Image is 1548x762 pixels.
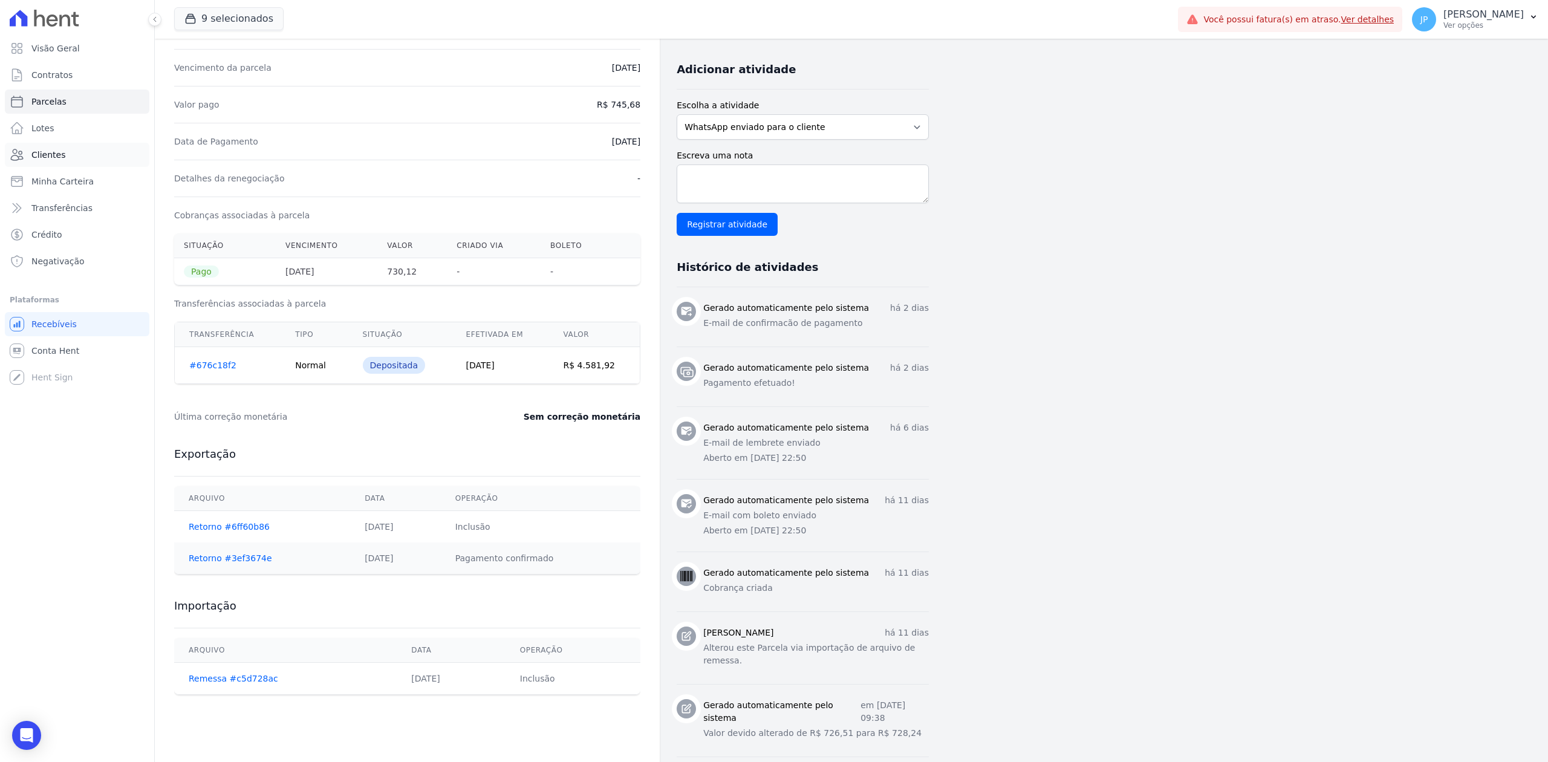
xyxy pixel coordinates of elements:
input: Registrar atividade [677,213,778,236]
dd: [DATE] [612,62,640,74]
p: [PERSON_NAME] [1443,8,1524,21]
h3: Importação [174,599,640,613]
div: Depositada [363,357,426,374]
span: Pago [184,265,219,278]
label: Escreva uma nota [677,149,929,162]
h3: Gerado automaticamente pelo sistema [703,699,860,725]
span: Conta Hent [31,345,79,357]
p: há 2 dias [890,362,929,374]
th: Transferência [175,322,281,347]
a: #676c18f2 [189,360,236,370]
th: Situação [174,233,276,258]
th: 730,12 [377,258,447,285]
a: Visão Geral [5,36,149,60]
p: Alterou este Parcela via importação de arquivo de remessa. [703,642,929,667]
p: Valor devido alterado de R$ 726,51 para R$ 728,24 [703,727,929,740]
p: Pagamento efetuado! [703,377,929,389]
h3: [PERSON_NAME] [703,627,773,639]
a: Retorno #3ef3674e [189,553,272,563]
th: Arquivo [174,486,350,511]
h3: Gerado automaticamente pelo sistema [703,422,869,434]
p: Ver opções [1443,21,1524,30]
a: Ver detalhes [1341,15,1394,24]
h3: Exportação [174,447,640,461]
dt: Última correção monetária [174,411,450,423]
a: Remessa #c5d728ac [189,674,278,683]
th: Situação [348,322,452,347]
h3: Gerado automaticamente pelo sistema [703,362,869,374]
th: Operação [441,486,640,511]
th: Valor [377,233,447,258]
th: Arquivo [174,638,397,663]
dt: Data de Pagamento [174,135,258,148]
p: há 11 dias [885,627,929,639]
span: Minha Carteira [31,175,94,187]
th: [DATE] [276,258,377,285]
td: Pagamento confirmado [441,542,640,574]
a: Lotes [5,116,149,140]
a: Clientes [5,143,149,167]
th: Data [397,638,505,663]
a: Recebíveis [5,312,149,336]
p: E-mail com boleto enviado [703,509,929,522]
td: R$ 4.581,92 [549,347,640,384]
p: há 11 dias [885,494,929,507]
span: Recebíveis [31,318,77,330]
a: Parcelas [5,90,149,114]
span: Negativação [31,255,85,267]
a: Minha Carteira [5,169,149,194]
a: Negativação [5,249,149,273]
th: Tipo [281,322,348,347]
h3: Gerado automaticamente pelo sistema [703,494,869,507]
th: Operação [506,638,640,663]
p: Cobrança criada [703,582,929,594]
span: Contratos [31,69,73,81]
span: Crédito [31,229,62,241]
button: 9 selecionados [174,7,284,30]
span: Lotes [31,122,54,134]
td: [DATE] [350,542,441,574]
dt: Valor pago [174,99,220,111]
p: há 2 dias [890,302,929,314]
div: Open Intercom Messenger [12,721,41,750]
dt: Cobranças associadas à parcela [174,209,310,221]
h3: Transferências associadas à parcela [174,298,640,310]
td: Inclusão [441,511,640,543]
button: JP [PERSON_NAME] Ver opções [1402,2,1548,36]
dd: - [637,172,640,184]
dd: Sem correção monetária [524,411,640,423]
span: Você possui fatura(s) em atraso. [1203,13,1394,26]
span: Parcelas [31,96,67,108]
p: Aberto em [DATE] 22:50 [703,452,929,464]
td: Normal [281,347,348,384]
dt: Vencimento da parcela [174,62,272,74]
p: Aberto em [DATE] 22:50 [703,524,929,537]
th: Vencimento [276,233,377,258]
h3: Gerado automaticamente pelo sistema [703,302,869,314]
a: Retorno #6ff60b86 [189,522,270,532]
label: Escolha a atividade [677,99,929,112]
a: Transferências [5,196,149,220]
h3: Gerado automaticamente pelo sistema [703,567,869,579]
th: Valor [549,322,640,347]
a: Contratos [5,63,149,87]
p: em [DATE] 09:38 [860,699,929,725]
p: há 11 dias [885,567,929,579]
a: Crédito [5,223,149,247]
span: Transferências [31,202,93,214]
span: Clientes [31,149,65,161]
dt: Detalhes da renegociação [174,172,285,184]
div: Plataformas [10,293,145,307]
th: - [541,258,613,285]
th: Data [350,486,441,511]
th: - [447,258,541,285]
p: há 6 dias [890,422,929,434]
dd: R$ 745,68 [597,99,640,111]
td: [DATE] [397,663,505,695]
th: Efetivada em [451,322,548,347]
p: E-mail de confirmacão de pagamento [703,317,929,330]
th: Criado via [447,233,541,258]
th: Boleto [541,233,613,258]
dd: [DATE] [612,135,640,148]
span: JP [1420,15,1428,24]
